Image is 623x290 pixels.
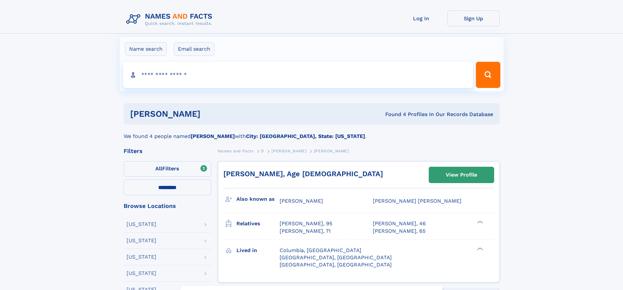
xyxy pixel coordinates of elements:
h3: Relatives [236,218,280,229]
button: Search Button [476,62,500,88]
a: [PERSON_NAME], 95 [280,220,332,227]
div: [US_STATE] [127,222,156,227]
a: [PERSON_NAME], Age [DEMOGRAPHIC_DATA] [223,170,383,178]
div: ❯ [476,247,483,251]
a: Sign Up [447,10,500,26]
span: [PERSON_NAME] [280,198,323,204]
div: [US_STATE] [127,238,156,243]
a: [PERSON_NAME], 71 [280,228,331,235]
span: [PERSON_NAME] [271,149,306,153]
span: Columbia, [GEOGRAPHIC_DATA] [280,247,361,253]
div: View Profile [446,167,477,182]
a: View Profile [429,167,494,183]
div: [US_STATE] [127,254,156,260]
a: Log In [395,10,447,26]
label: Name search [125,42,167,56]
a: [PERSON_NAME], 65 [373,228,425,235]
span: [PERSON_NAME] [314,149,349,153]
input: search input [123,62,473,88]
div: Filters [124,148,211,154]
span: [GEOGRAPHIC_DATA], [GEOGRAPHIC_DATA] [280,262,392,268]
a: Names and Facts [218,147,254,155]
a: D [261,147,264,155]
img: Logo Names and Facts [124,10,218,28]
span: All [155,165,162,172]
h1: [PERSON_NAME] [130,110,293,118]
div: Found 4 Profiles In Our Records Database [293,111,493,118]
h3: Lived in [236,245,280,256]
b: [PERSON_NAME] [191,133,235,139]
div: ❯ [476,220,483,224]
a: [PERSON_NAME] [271,147,306,155]
div: Browse Locations [124,203,211,209]
span: [PERSON_NAME] [PERSON_NAME] [373,198,461,204]
b: City: [GEOGRAPHIC_DATA], State: [US_STATE] [246,133,365,139]
div: [US_STATE] [127,271,156,276]
h3: Also known as [236,194,280,205]
span: D [261,149,264,153]
label: Filters [124,161,211,177]
div: We found 4 people named with . [124,125,500,140]
label: Email search [174,42,215,56]
span: [GEOGRAPHIC_DATA], [GEOGRAPHIC_DATA] [280,254,392,261]
a: [PERSON_NAME], 46 [373,220,426,227]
